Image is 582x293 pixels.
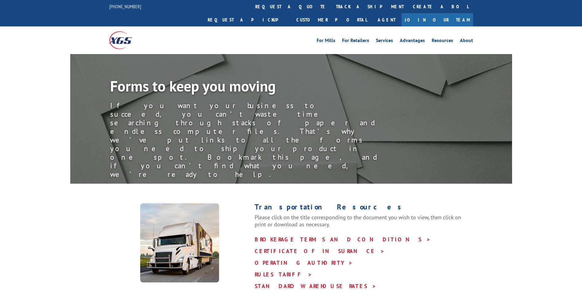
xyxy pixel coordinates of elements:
[342,38,369,45] a: For Retailers
[376,38,393,45] a: Services
[255,248,385,255] a: CERTIFICATE OF INSURANCE >
[317,38,335,45] a: For Mills
[372,13,402,26] a: Agent
[110,79,386,96] h1: Forms to keep you moving
[110,101,386,179] div: If you want your business to succeed, you can’t waste time searching through stacks of paper and ...
[255,203,473,214] h1: Transportation Resources
[460,38,473,45] a: About
[292,13,372,26] a: Customer Portal
[255,271,312,278] a: RULES TARIFF >
[432,38,453,45] a: Resources
[400,38,425,45] a: Advantages
[402,13,473,26] a: Join Our Team
[255,236,431,243] a: BROKERAGE TERMS AND CONDITIONS >
[255,259,353,266] a: OPERATING AUTHORITY >
[109,3,141,10] a: [PHONE_NUMBER]
[140,203,219,283] img: XpressGlobal_Resources
[255,283,376,290] a: STANDARD WAREHOUSE RATES >
[255,214,473,234] p: Please click on the title corresponding to the document you wish to view, then click on print or ...
[203,13,292,26] a: Request a pickup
